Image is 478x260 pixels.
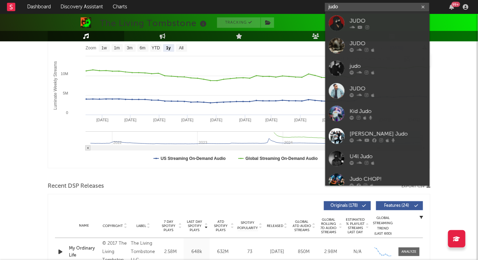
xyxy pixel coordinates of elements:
span: Global Rolling 7D Audio Streams [319,218,338,234]
span: 7 Day Spotify Plays [159,220,178,232]
div: U4l Judo [350,152,426,161]
a: JUDO [325,12,430,34]
div: 648k [185,249,208,255]
text: [DATE] [153,118,166,122]
div: JUDO [350,17,426,25]
text: 6m [140,46,146,51]
button: Originals(178) [324,201,371,210]
div: 632M [212,249,234,255]
button: 99+ [449,4,454,10]
span: Recent DSP Releases [48,182,104,190]
div: judo [350,62,426,70]
text: 3m [127,46,133,51]
div: JUDO [350,84,426,93]
div: 2.98M [319,249,342,255]
span: Label [136,224,146,228]
div: [PERSON_NAME] Judo [350,130,426,138]
a: judo [325,57,430,80]
span: Global ATD Audio Streams [292,220,311,232]
text: [DATE] [239,118,252,122]
span: Copyright [103,224,123,228]
text: [DATE] [125,118,137,122]
span: Released [267,224,283,228]
text: [DATE] [96,118,109,122]
text: 5M [63,91,68,95]
svg: Luminate Weekly Consumption [48,29,430,168]
text: Global Streaming On-Demand Audio [246,156,318,161]
a: JUDO [325,80,430,102]
text: Luminate Weekly Streams [53,61,58,110]
a: Kid Judo [325,102,430,125]
div: 99 + [452,2,460,7]
button: Features(24) [376,201,423,210]
text: [DATE] [210,118,223,122]
div: The Living Tombstone [100,17,208,29]
span: Spotify Popularity [238,220,258,231]
button: Export CSV [401,184,430,188]
div: 73 [238,249,262,255]
text: [DATE] [181,118,193,122]
text: 10M [61,72,68,76]
span: Estimated % Playlist Streams Last Day [346,218,365,234]
text: [DATE] [294,118,306,122]
text: [DATE] [322,118,335,122]
text: YTD [152,46,160,51]
a: [PERSON_NAME] Judo [325,125,430,147]
a: U4l Judo [325,147,430,170]
text: 1m [114,46,120,51]
div: Name [69,223,99,228]
text: Zoom [86,46,96,51]
a: JUDO [325,34,430,57]
button: Tracking [217,17,261,28]
span: Last Day Spotify Plays [185,220,204,232]
text: 1y [166,46,171,51]
div: N/A [346,249,369,255]
div: Kid Judo [350,107,426,115]
div: Global Streaming Trend (Last 60D) [373,216,393,236]
a: My Ordinary Life [69,245,99,259]
span: ATD Spotify Plays [212,220,230,232]
input: Search for artists [325,3,429,11]
div: [DATE] [265,249,289,255]
text: US Streaming On-Demand Audio [161,156,226,161]
text: All [179,46,183,51]
text: 1w [102,46,107,51]
div: 2.58M [159,249,182,255]
span: Originals ( 178 ) [328,204,360,208]
span: Features ( 24 ) [381,204,413,208]
div: Judo CHOP! [350,175,426,183]
div: JUDO [350,39,426,48]
text: [DATE] [265,118,278,122]
text: 0 [66,111,68,115]
div: 850M [292,249,316,255]
a: Judo CHOP! [325,170,430,193]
